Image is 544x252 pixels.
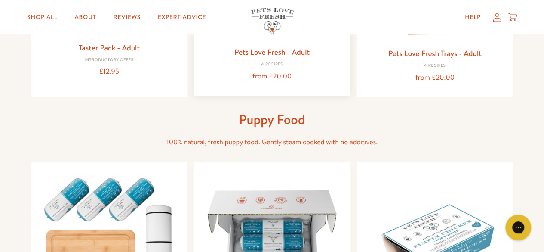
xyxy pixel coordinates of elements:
a: About [68,9,103,26]
a: Pets Love Fresh Trays - Adult [388,48,482,59]
div: 4 Recipes [201,62,343,67]
a: Pets Love Fresh - Adult [234,47,310,57]
div: 4 Recipes [364,63,506,68]
a: Taster Pack - Adult [79,42,140,53]
div: from £20.00 [201,71,343,82]
a: Help [458,9,488,26]
a: Shop All [20,9,64,26]
h1: Puppy Food [135,111,410,128]
div: from £20.00 [364,72,506,84]
img: Pets Love Fresh [251,8,294,34]
a: Reviews [107,9,148,26]
div: £12.95 [38,66,181,78]
a: Expert Advice [151,9,213,26]
div: Introductory Offer [38,58,181,63]
span: 100% natural, fresh puppy food. Gently steam cooked with no additives. [166,137,378,147]
iframe: Gorgias live chat messenger [501,212,535,243]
